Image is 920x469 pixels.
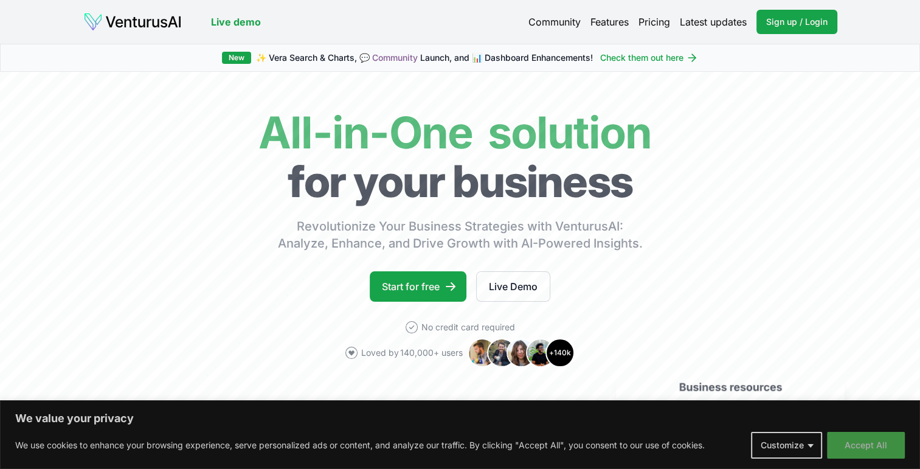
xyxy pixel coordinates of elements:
[751,432,822,459] button: Customize
[211,15,261,29] a: Live demo
[222,52,251,64] div: New
[468,338,497,367] img: Avatar 1
[487,338,516,367] img: Avatar 2
[680,15,747,29] a: Latest updates
[600,52,698,64] a: Check them out here
[827,432,905,459] button: Accept All
[756,10,837,34] a: Sign up / Login
[766,16,828,28] span: Sign up / Login
[528,15,581,29] a: Community
[526,338,555,367] img: Avatar 4
[15,438,705,453] p: We use cookies to enhance your browsing experience, serve personalized ads or content, and analyz...
[590,15,629,29] a: Features
[15,411,905,426] p: We value your privacy
[256,52,593,64] span: ✨ Vera Search & Charts, 💬 Launch, and 📊 Dashboard Enhancements!
[83,12,182,32] img: logo
[507,338,536,367] img: Avatar 3
[370,271,466,302] a: Start for free
[476,271,550,302] a: Live Demo
[638,15,670,29] a: Pricing
[372,52,418,63] a: Community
